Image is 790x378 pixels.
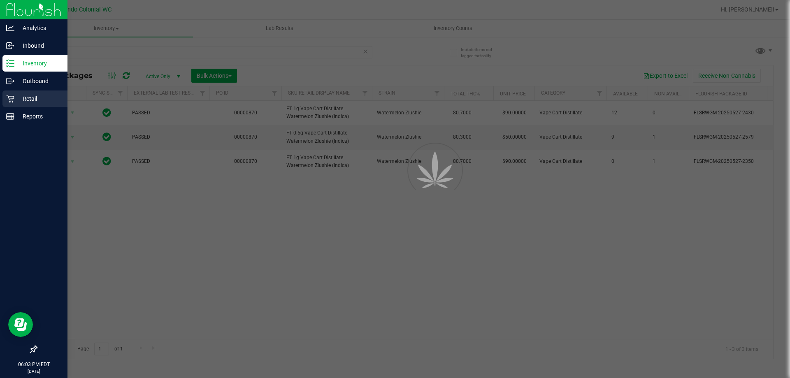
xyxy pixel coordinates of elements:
[14,58,64,68] p: Inventory
[6,112,14,121] inline-svg: Reports
[14,76,64,86] p: Outbound
[6,95,14,103] inline-svg: Retail
[14,41,64,51] p: Inbound
[6,77,14,85] inline-svg: Outbound
[14,111,64,121] p: Reports
[4,368,64,374] p: [DATE]
[6,24,14,32] inline-svg: Analytics
[14,94,64,104] p: Retail
[6,42,14,50] inline-svg: Inbound
[4,361,64,368] p: 06:03 PM EDT
[6,59,14,67] inline-svg: Inventory
[14,23,64,33] p: Analytics
[8,312,33,337] iframe: Resource center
